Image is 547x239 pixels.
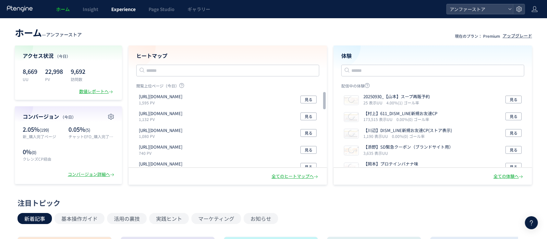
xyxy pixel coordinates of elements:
button: 見る [300,113,317,120]
p: PV [45,76,63,82]
p: https://auth.angfa-store.jp/login [139,111,182,117]
span: (199) [40,127,49,133]
p: https://www.angfa-store.jp/cart [139,127,182,134]
button: 見る [300,163,317,171]
p: 新_購入完了ページ [23,134,65,139]
span: (5) [85,127,90,133]
p: クレンズCP経由 [23,156,65,162]
p: 0% [23,148,65,156]
span: Insight [83,6,98,12]
button: 活用の裏技 [107,213,147,224]
div: 注目トピック [18,198,526,208]
button: マーケティング [191,213,241,224]
span: 見る [305,96,312,103]
button: お知らせ [244,213,278,224]
p: 553 PV [139,167,185,173]
p: 1,132 PV [139,116,185,122]
span: アンファーストア [448,4,505,14]
span: （今日） [55,53,70,59]
span: (0) [31,149,36,155]
div: コンバージョン詳細へ [68,171,115,178]
div: 数値レポートへ [79,88,114,95]
p: https://www.angfa-store.jp/mypage/ [139,161,182,167]
button: 見る [300,96,317,103]
p: 2.05% [23,125,65,134]
button: 新着記事 [18,213,52,224]
button: 基本操作ガイド [55,213,104,224]
p: 現在のプラン： Premium [455,33,500,39]
h4: アクセス状況 [23,52,114,60]
div: 全てのヒートマップへ [272,173,319,179]
p: https://www.angfa-store.jp/mypage/period_purchases [139,144,182,150]
h4: ヒートマップ [136,52,319,60]
h4: コンバージョン [23,113,114,120]
span: アンファーストア [46,31,82,38]
p: 1,595 PV [139,100,185,105]
p: https://www.angfa-store.jp/ [139,94,182,100]
span: ギャラリー [188,6,210,12]
button: 見る [300,146,317,154]
span: 見る [305,146,312,154]
p: 訪問数 [71,76,85,82]
p: チャットEFO_購入完了ページ [68,134,114,139]
span: 見る [305,113,312,120]
span: 見る [305,129,312,137]
span: ホーム [15,26,42,39]
p: 8,669 [23,66,37,76]
span: Page Studio [149,6,175,12]
p: 閲覧上位ページ（今日） [136,83,319,91]
button: 見る [300,129,317,137]
p: UU [23,76,37,82]
button: 実践ヒント [149,213,189,224]
div: アップグレード [503,33,532,39]
span: ホーム [56,6,70,12]
span: （今日） [60,114,76,120]
p: 9,692 [71,66,85,76]
div: — [15,26,82,39]
p: 740 PV [139,150,185,156]
span: 見る [305,163,312,171]
p: 1,080 PV [139,133,185,139]
p: 0.05% [68,125,114,134]
span: Experience [111,6,136,12]
p: 22,998 [45,66,63,76]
